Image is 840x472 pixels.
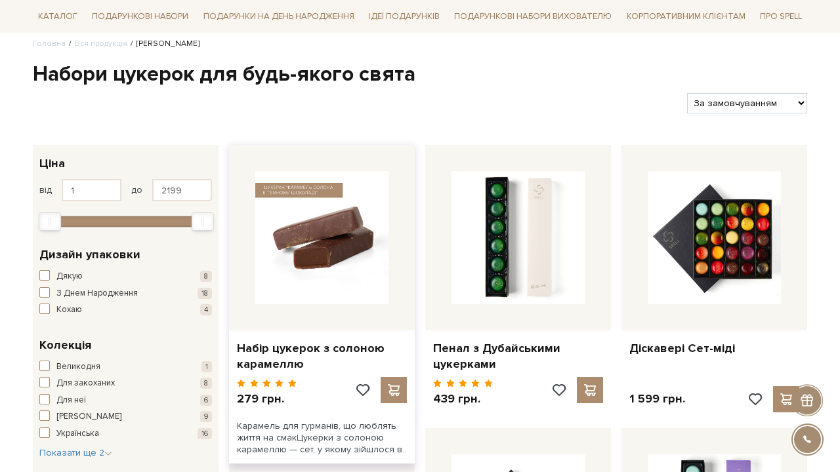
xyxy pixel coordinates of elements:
[75,39,127,49] a: Вся продукція
[39,287,212,300] button: З Днем Народження 18
[152,179,212,201] input: Ціна
[229,412,415,464] div: Карамель для гурманів, що люблять життя на смакЦукерки з солоною карамеллю — сет, у якому зійшлос...
[39,184,52,196] span: від
[449,5,617,28] a: Подарункові набори вихователю
[56,270,83,283] span: Дякую
[200,271,212,282] span: 8
[131,184,142,196] span: до
[198,428,212,439] span: 16
[39,410,212,423] button: [PERSON_NAME] 9
[39,377,212,390] button: Для закоханих 8
[39,304,212,317] button: Кохаю 4
[39,427,212,441] button: Українська 16
[201,361,212,372] span: 1
[255,171,388,304] img: Набір цукерок з солоною карамеллю
[39,336,91,354] span: Колекція
[629,391,685,406] p: 1 599 грн.
[56,410,121,423] span: [PERSON_NAME]
[56,377,115,390] span: Для закоханих
[56,394,86,407] span: Для неї
[755,7,807,27] a: Про Spell
[39,447,112,458] span: Показати ще 2
[62,179,121,201] input: Ціна
[56,427,99,441] span: Українська
[56,287,138,300] span: З Днем Народження
[33,39,66,49] a: Головна
[33,7,83,27] a: Каталог
[200,304,212,315] span: 4
[237,341,407,372] a: Набір цукерок з солоною карамеллю
[56,304,82,317] span: Кохаю
[33,61,807,88] h1: Набори цукерок для будь-якого свята
[621,5,751,28] a: Корпоративним клієнтам
[200,395,212,406] span: 6
[198,288,212,299] span: 18
[237,391,297,406] p: 279 грн.
[39,361,212,374] button: Великодня 1
[192,212,214,231] div: Max
[39,212,61,231] div: Min
[39,446,112,460] button: Показати ще 2
[39,270,212,283] button: Дякую 8
[39,394,212,407] button: Для неї 6
[433,391,493,406] p: 439 грн.
[200,378,212,389] span: 8
[39,246,140,264] span: Дизайн упаковки
[364,7,445,27] a: Ідеї подарунків
[629,341,799,356] a: Діскавері Сет-міді
[433,341,603,372] a: Пенал з Дубайськими цукерками
[198,7,360,27] a: Подарунки на День народження
[87,7,194,27] a: Подарункові набори
[127,38,199,50] li: [PERSON_NAME]
[39,155,65,172] span: Ціна
[56,361,100,374] span: Великодня
[200,411,212,422] span: 9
